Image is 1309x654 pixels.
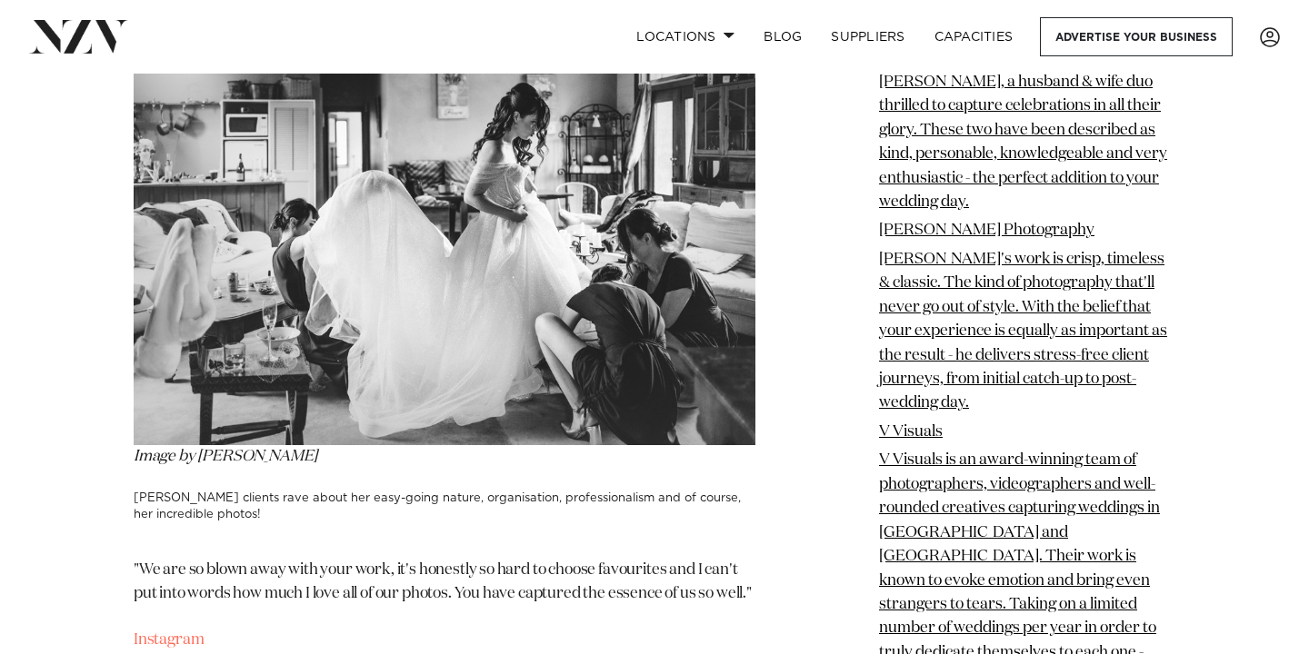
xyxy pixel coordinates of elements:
img: nzv-logo.png [29,20,128,53]
p: "We are so blown away with your work, it's honestly so hard to choose favourites and I can't put ... [134,559,755,607]
span: [PERSON_NAME] clients rave about her easy-going nature, organisation, professionalism and of cour... [134,492,741,520]
em: Image by [PERSON_NAME] [134,449,317,464]
a: V Visuals [879,424,943,440]
a: Capacities [920,17,1028,56]
a: BLOG [749,17,816,56]
a: Advertise your business [1040,17,1233,56]
a: Locations [622,17,749,56]
a: [PERSON_NAME]'s work is crisp, timeless & classic. The kind of photography that'll never go out o... [879,252,1167,411]
a: Meet [PERSON_NAME] and [PERSON_NAME], a husband & wife duo thrilled to capture celebrations in al... [879,51,1167,211]
a: [PERSON_NAME] Photography [879,223,1094,239]
a: SUPPLIERS [816,17,919,56]
a: Instagram [134,632,204,648]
